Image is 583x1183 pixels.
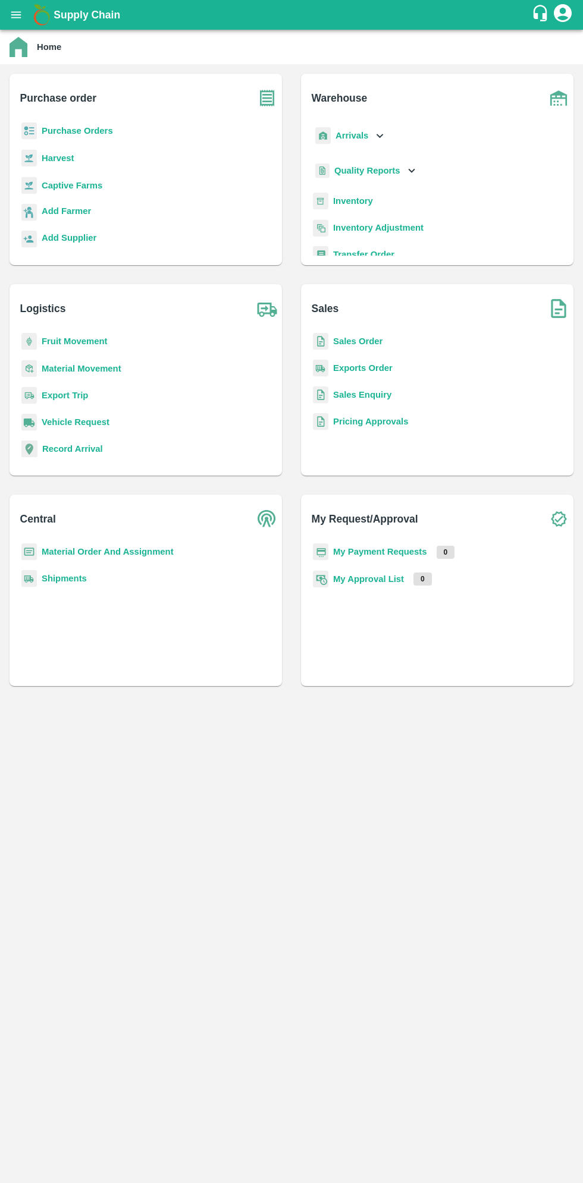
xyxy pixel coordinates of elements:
img: sales [313,413,328,430]
img: whTransfer [313,246,328,263]
a: Inventory [333,196,373,206]
img: check [544,504,573,534]
a: Shipments [42,574,87,583]
img: whArrival [315,127,331,144]
a: Record Arrival [42,444,103,454]
img: vehicle [21,414,37,431]
img: supplier [21,231,37,248]
img: shipments [21,570,37,587]
b: Home [37,42,61,52]
div: Quality Reports [313,159,418,183]
a: Sales Enquiry [333,390,391,399]
div: Arrivals [313,122,387,149]
img: recordArrival [21,441,37,457]
a: Harvest [42,153,74,163]
p: 0 [413,572,432,586]
img: logo [30,3,54,27]
img: purchase [252,83,282,113]
img: delivery [21,387,37,404]
img: reciept [21,122,37,140]
img: farmer [21,204,37,221]
a: Export Trip [42,391,88,400]
img: home [10,37,27,57]
b: My Request/Approval [312,511,418,527]
a: Fruit Movement [42,336,108,346]
a: Add Supplier [42,231,96,247]
button: open drawer [2,1,30,29]
b: Purchase order [20,90,96,106]
a: Material Order And Assignment [42,547,174,556]
img: fruit [21,333,37,350]
img: qualityReport [315,163,330,178]
b: Arrivals [336,131,368,140]
a: Pricing Approvals [333,417,408,426]
img: central [252,504,282,534]
img: harvest [21,177,37,194]
img: approval [313,570,328,588]
img: centralMaterial [21,543,37,561]
img: material [21,360,37,377]
img: shipments [313,360,328,377]
a: Captive Farms [42,181,102,190]
a: Material Movement [42,364,121,373]
img: sales [313,386,328,404]
img: harvest [21,149,37,167]
a: Exports Order [333,363,393,373]
b: Logistics [20,300,66,317]
a: Transfer Order [333,250,394,259]
img: whInventory [313,193,328,210]
a: Supply Chain [54,7,531,23]
a: Vehicle Request [42,417,109,427]
a: My Payment Requests [333,547,427,556]
b: Warehouse [312,90,368,106]
a: Add Farmer [42,204,91,221]
b: Quality Reports [334,166,400,175]
img: sales [313,333,328,350]
img: truck [252,294,282,323]
a: My Approval List [333,574,404,584]
img: soSales [544,294,573,323]
p: 0 [437,546,455,559]
b: Add Supplier [42,233,96,243]
a: Purchase Orders [42,126,113,136]
b: Central [20,511,56,527]
b: Supply Chain [54,9,120,21]
img: inventory [313,219,328,237]
b: Add Farmer [42,206,91,216]
a: Sales Order [333,336,383,346]
a: Inventory Adjustment [333,223,424,232]
div: customer-support [531,4,552,26]
img: payment [313,543,328,561]
div: account of current user [552,2,573,27]
img: warehouse [544,83,573,113]
b: Sales [312,300,339,317]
